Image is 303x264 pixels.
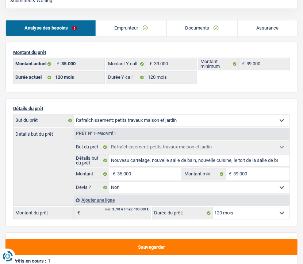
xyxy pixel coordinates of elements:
span: - Priorité 1 [95,132,116,136]
span: € [109,168,117,180]
div: min: 3.701 € / max: 100.000 € [105,208,149,211]
p: Détails du prêt [13,106,290,112]
p: Prêts en cours : [13,259,46,264]
button: Sauvegarder [5,239,298,255]
div: Ajouter une ligne [74,195,289,206]
label: Détails but du prêt [74,155,109,167]
p: Montant du prêt [13,50,290,55]
a: Assurance [238,20,297,36]
label: Montant minimum [199,58,238,70]
span: € [53,58,61,70]
label: But du prêt [74,141,109,153]
label: Devis ? [74,182,109,194]
div: Prêt n°1 [74,132,118,136]
label: Montant min. [183,168,226,180]
span: € [74,207,82,219]
label: Durée Y call [106,72,146,84]
label: Durée du prêt: [153,207,213,219]
label: Durée actuel [14,72,53,84]
p: 1 [48,259,50,264]
a: Emprunteur [96,20,166,36]
span: € [226,168,234,180]
label: But du prêt [14,115,74,127]
label: Détails but du prêt [14,128,74,137]
label: Montant [74,168,109,180]
a: Analyse des besoins [6,20,96,36]
label: Montant Y call [106,58,146,70]
label: Montant du prêt [14,207,74,219]
span: € [239,58,247,70]
label: Montant actuel [14,58,53,70]
a: Documents [167,20,238,36]
span: € [146,58,154,70]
